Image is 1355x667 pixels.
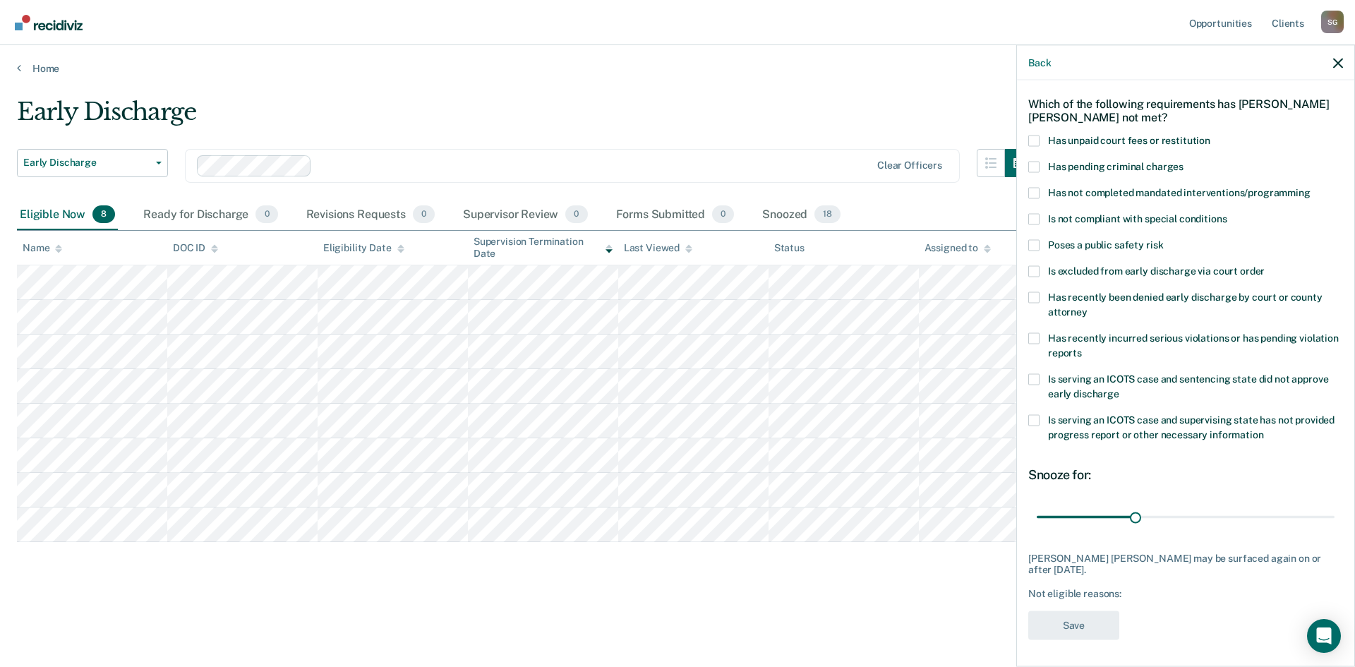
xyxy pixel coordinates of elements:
div: Supervisor Review [460,200,591,231]
span: Has recently been denied early discharge by court or county attorney [1048,291,1323,317]
span: 0 [255,205,277,224]
span: 8 [92,205,115,224]
span: 18 [814,205,841,224]
div: Revisions Requests [303,200,438,231]
div: Status [774,242,805,254]
div: DOC ID [173,242,218,254]
div: Forms Submitted [613,200,737,231]
span: Early Discharge [23,157,150,169]
span: Is serving an ICOTS case and supervising state has not provided progress report or other necessar... [1048,414,1335,440]
div: Snooze for: [1028,467,1343,482]
div: S G [1321,11,1344,33]
div: Ready for Discharge [140,200,280,231]
div: Which of the following requirements has [PERSON_NAME] [PERSON_NAME] not met? [1028,85,1343,135]
div: Open Intercom Messenger [1307,619,1341,653]
div: Supervision Termination Date [474,236,613,260]
div: Early Discharge [17,97,1033,138]
img: Recidiviz [15,15,83,30]
span: 0 [565,205,587,224]
span: Has recently incurred serious violations or has pending violation reports [1048,332,1339,358]
span: Poses a public safety risk [1048,239,1163,250]
span: Has not completed mandated interventions/programming [1048,186,1311,198]
button: Back [1028,56,1051,68]
div: Snoozed [759,200,843,231]
span: Is serving an ICOTS case and sentencing state did not approve early discharge [1048,373,1328,399]
div: Assigned to [925,242,991,254]
span: 0 [712,205,734,224]
button: Save [1028,611,1119,639]
div: Eligibility Date [323,242,404,254]
span: Has pending criminal charges [1048,160,1184,172]
button: Profile dropdown button [1321,11,1344,33]
div: Not eligible reasons: [1028,587,1343,599]
div: Name [23,242,62,254]
span: Has unpaid court fees or restitution [1048,134,1210,145]
div: [PERSON_NAME] [PERSON_NAME] may be surfaced again on or after [DATE]. [1028,552,1343,576]
div: Eligible Now [17,200,118,231]
div: Last Viewed [624,242,692,254]
span: Is not compliant with special conditions [1048,212,1227,224]
div: Clear officers [877,160,942,172]
a: Home [17,62,1338,75]
span: Is excluded from early discharge via court order [1048,265,1265,276]
span: 0 [413,205,435,224]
